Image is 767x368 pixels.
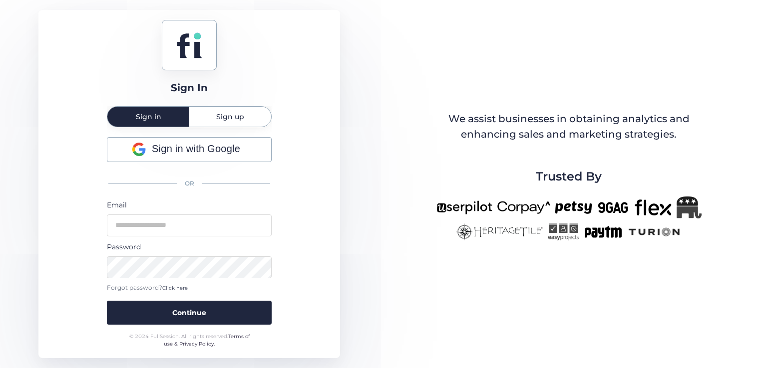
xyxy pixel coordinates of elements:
[172,307,206,318] span: Continue
[536,167,602,186] span: Trusted By
[677,196,702,218] img: Republicanlogo-bw.png
[216,113,244,120] span: Sign up
[456,223,543,240] img: heritagetile-new.png
[162,285,188,291] span: Click here
[136,113,161,120] span: Sign in
[597,196,630,218] img: 9gag-new.png
[171,80,208,96] div: Sign In
[548,223,579,240] img: easyprojects-new.png
[497,196,550,218] img: corpay-new.png
[436,196,492,218] img: userpilot-new.png
[107,241,272,252] div: Password
[125,333,254,348] div: © 2024 FullSession. All rights reserved.
[107,173,272,194] div: OR
[152,141,240,157] span: Sign in with Google
[164,333,250,348] a: Terms of use & Privacy Policy.
[627,223,682,240] img: turion-new.png
[107,199,272,210] div: Email
[107,283,272,293] div: Forgot password?
[555,196,592,218] img: petsy-new.png
[635,196,672,218] img: flex-new.png
[584,223,622,240] img: paytm-new.png
[107,301,272,325] button: Continue
[437,111,701,143] div: We assist businesses in obtaining analytics and enhancing sales and marketing strategies.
